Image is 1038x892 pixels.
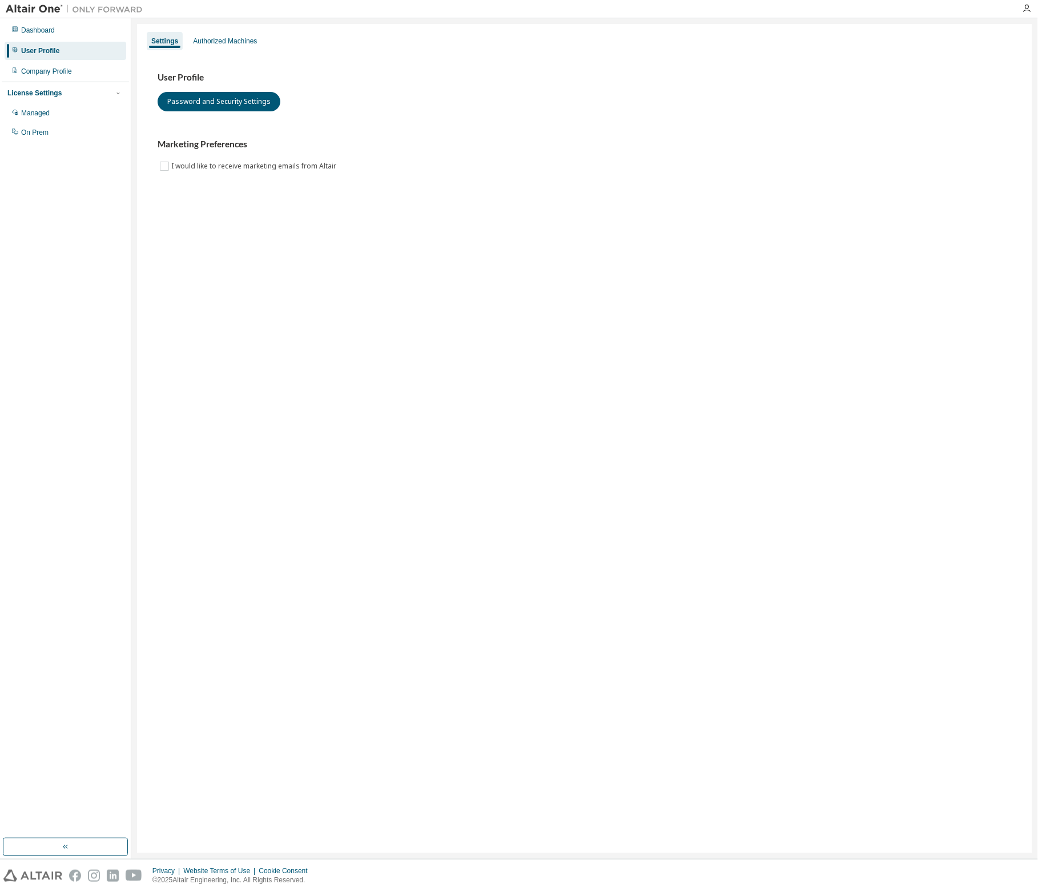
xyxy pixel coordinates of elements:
[21,46,59,55] div: User Profile
[158,72,1012,83] h3: User Profile
[183,866,259,875] div: Website Terms of Use
[107,870,119,882] img: linkedin.svg
[3,870,62,882] img: altair_logo.svg
[152,866,183,875] div: Privacy
[6,3,148,15] img: Altair One
[259,866,314,875] div: Cookie Consent
[171,159,339,173] label: I would like to receive marketing emails from Altair
[21,67,72,76] div: Company Profile
[21,26,55,35] div: Dashboard
[69,870,81,882] img: facebook.svg
[158,139,1012,150] h3: Marketing Preferences
[7,89,62,98] div: License Settings
[21,109,50,118] div: Managed
[152,875,315,885] p: © 2025 Altair Engineering, Inc. All Rights Reserved.
[88,870,100,882] img: instagram.svg
[193,37,257,46] div: Authorized Machines
[158,92,280,111] button: Password and Security Settings
[126,870,142,882] img: youtube.svg
[151,37,178,46] div: Settings
[21,128,49,137] div: On Prem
